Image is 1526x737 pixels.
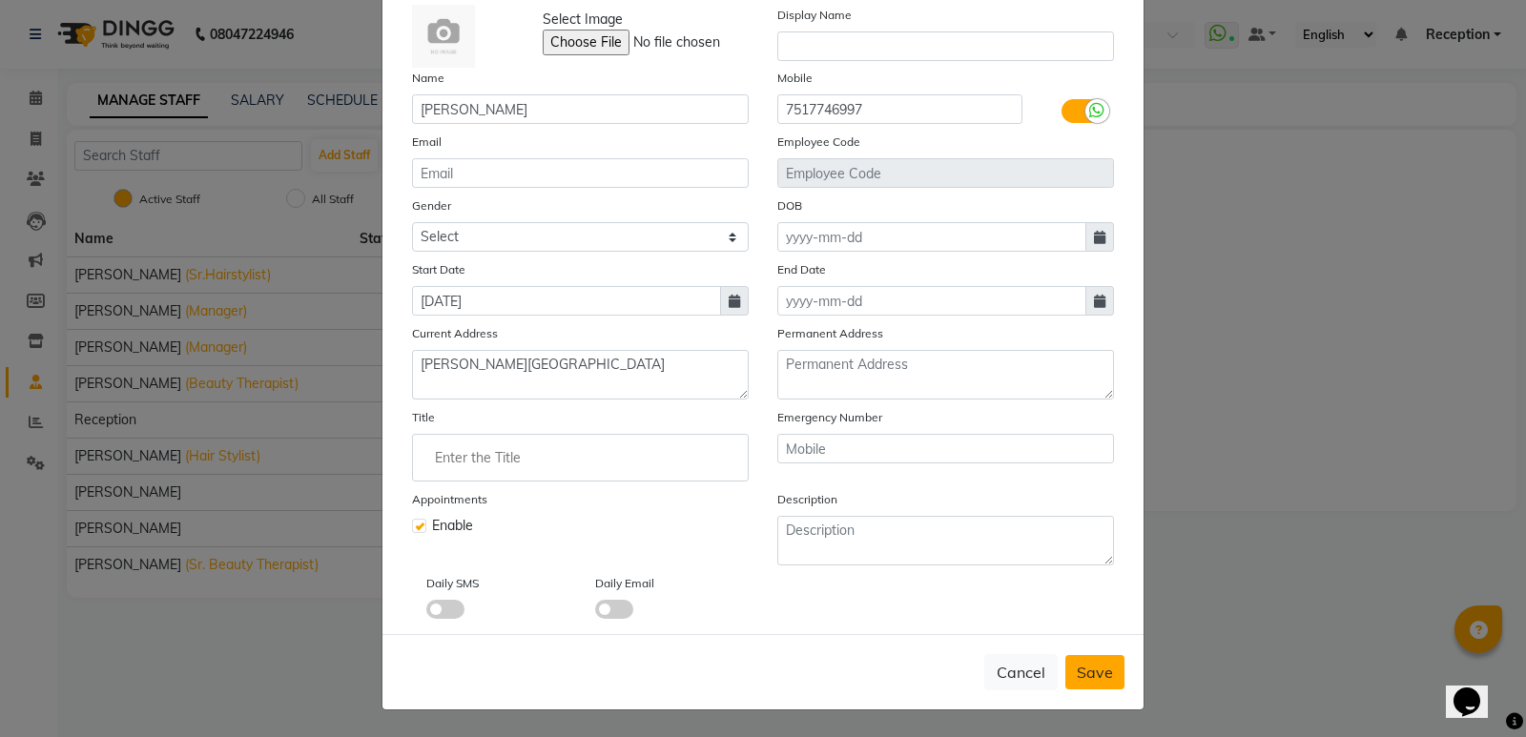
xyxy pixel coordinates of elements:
[412,409,435,426] label: Title
[543,10,623,30] span: Select Image
[777,286,1086,316] input: yyyy-mm-dd
[777,158,1114,188] input: Employee Code
[1077,663,1113,682] span: Save
[412,261,465,278] label: Start Date
[777,222,1086,252] input: yyyy-mm-dd
[412,197,451,215] label: Gender
[777,409,882,426] label: Emergency Number
[777,491,837,508] label: Description
[412,70,444,87] label: Name
[412,158,749,188] input: Email
[777,325,883,342] label: Permanent Address
[777,434,1114,463] input: Mobile
[1065,655,1124,689] button: Save
[595,575,654,592] label: Daily Email
[412,94,749,124] input: Name
[412,133,442,151] label: Email
[777,261,826,278] label: End Date
[412,491,487,508] label: Appointments
[777,94,1022,124] input: Mobile
[426,575,479,592] label: Daily SMS
[432,516,473,536] span: Enable
[777,7,852,24] label: Display Name
[1446,661,1507,718] iframe: chat widget
[412,5,475,68] img: Cinque Terre
[777,197,802,215] label: DOB
[412,325,498,342] label: Current Address
[777,133,860,151] label: Employee Code
[777,70,813,87] label: Mobile
[421,439,740,477] input: Enter the Title
[412,286,721,316] input: yyyy-mm-dd
[543,30,802,55] input: Select Image
[984,654,1058,690] button: Cancel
